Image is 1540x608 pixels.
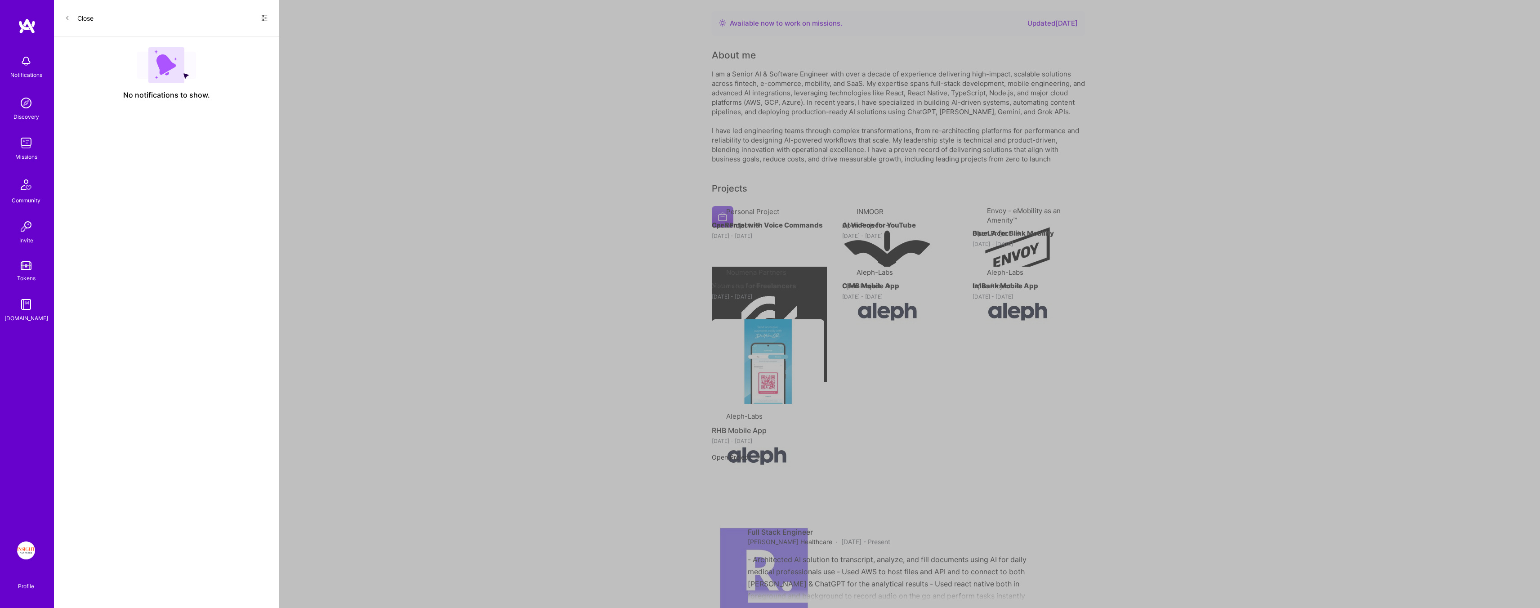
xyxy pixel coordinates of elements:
div: Invite [19,236,33,245]
img: logo [18,18,36,34]
button: Close [65,11,94,25]
div: Profile [18,581,34,590]
div: Notifications [10,70,42,80]
div: Tokens [17,273,36,283]
div: [DOMAIN_NAME] [4,313,48,323]
img: Invite [17,218,35,236]
div: Missions [15,152,37,161]
img: Insight Partners: Data & AI - Sourcing [17,541,35,559]
img: discovery [17,94,35,112]
a: Profile [15,572,37,590]
img: tokens [21,261,31,270]
img: empty [137,47,196,83]
img: bell [17,52,35,70]
div: Community [12,196,40,205]
div: Discovery [13,112,39,121]
img: teamwork [17,134,35,152]
img: guide book [17,295,35,313]
img: Community [15,174,37,196]
span: No notifications to show. [123,90,210,100]
a: Insight Partners: Data & AI - Sourcing [15,541,37,559]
